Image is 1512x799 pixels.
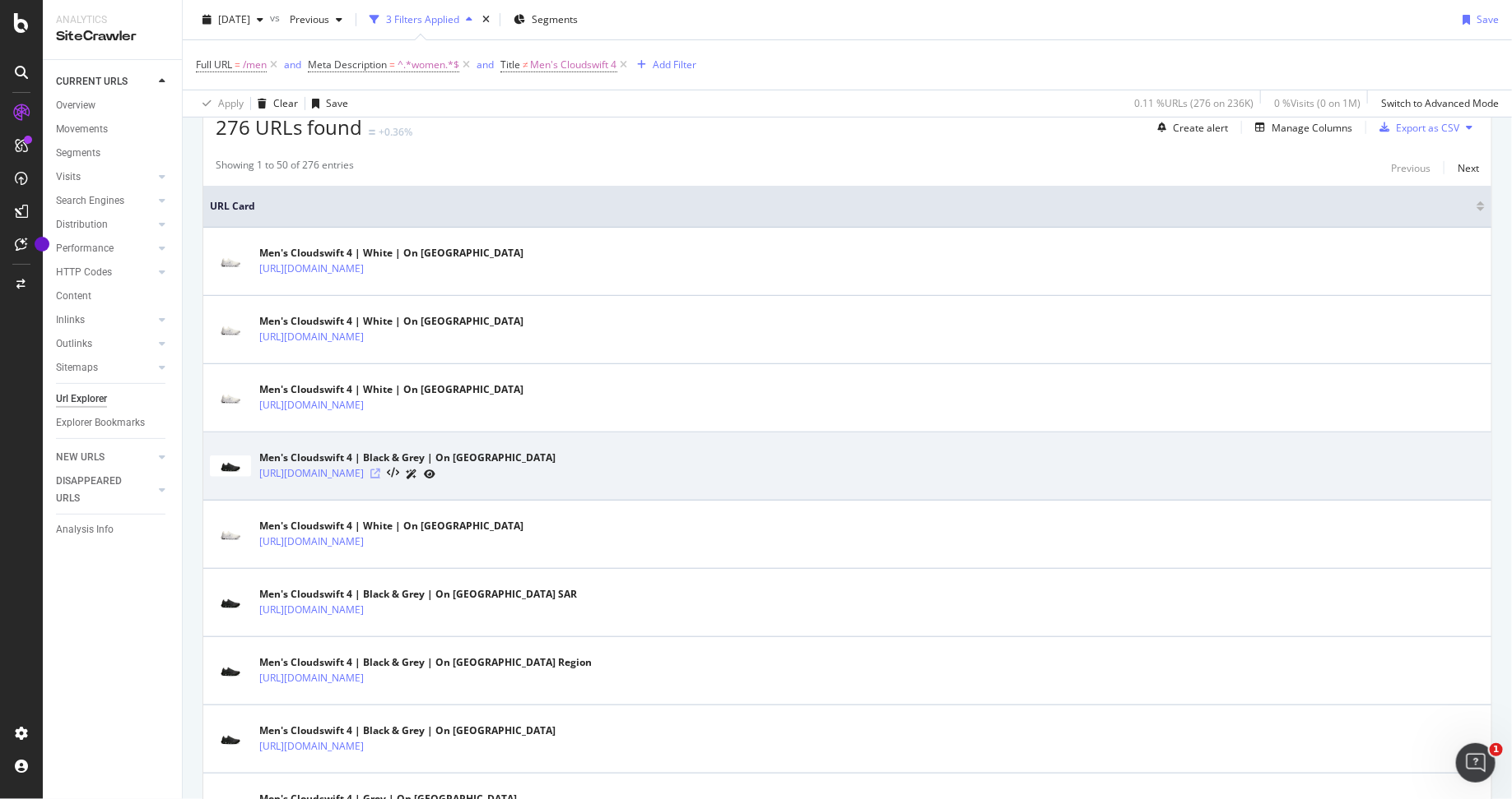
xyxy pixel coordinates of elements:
[398,53,459,76] span: ^.*women.*$
[523,58,528,72] span: ≠
[196,7,270,33] button: [DATE]
[1458,158,1479,178] button: Next
[56,97,95,114] div: Overview
[216,113,362,141] span: 276 URLs found
[218,96,244,110] div: Apply
[56,192,124,210] div: Search Engines
[56,121,170,138] a: Movements
[56,449,105,466] div: NEW URLS
[369,130,375,135] img: Equal
[56,414,170,432] a: Explorer Bookmarks
[56,359,154,376] a: Sitemaps
[259,723,556,738] div: Men's Cloudswift 4 | Black & Grey | On [GEOGRAPHIC_DATA]
[56,240,114,257] div: Performance
[507,7,584,33] button: Segments
[56,288,170,305] a: Content
[654,58,697,72] div: Add Filter
[56,521,114,538] div: Analysis Info
[305,90,348,117] button: Save
[259,314,523,329] div: Men's Cloudswift 4 | White | On [GEOGRAPHIC_DATA]
[56,521,170,538] a: Analysis Info
[210,387,251,409] img: main image
[270,11,283,25] span: vs
[1391,158,1431,178] button: Previous
[424,465,435,483] a: URL Inspection
[56,264,154,281] a: HTTP Codes
[283,12,329,26] span: Previous
[56,473,139,507] div: DISAPPEARED URLS
[56,13,169,27] div: Analytics
[210,251,251,272] img: main image
[56,264,112,281] div: HTTP Codes
[363,7,479,33] button: 3 Filters Applied
[56,240,154,257] a: Performance
[210,660,251,681] img: main image
[283,7,349,33] button: Previous
[259,655,592,670] div: Men's Cloudswift 4 | Black & Grey | On [GEOGRAPHIC_DATA] Region
[56,216,154,233] a: Distribution
[259,246,523,261] div: Men's Cloudswift 4 | White | On [GEOGRAPHIC_DATA]
[259,465,364,482] a: [URL][DOMAIN_NAME]
[477,57,494,72] button: and
[1396,121,1459,135] div: Export as CSV
[56,414,145,432] div: Explorer Bookmarks
[259,519,523,533] div: Men's Cloudswift 4 | White | On [GEOGRAPHIC_DATA]
[259,397,364,413] a: [URL][DOMAIN_NAME]
[35,237,49,252] div: Tooltip anchor
[1381,96,1499,110] div: Switch to Advanced Mode
[56,145,100,162] div: Segments
[259,450,556,465] div: Men's Cloudswift 4 | Black & Grey | On [GEOGRAPHIC_DATA]
[1373,114,1459,141] button: Export as CSV
[56,390,107,408] div: Url Explorer
[56,312,85,329] div: Inlinks
[379,125,412,139] div: +0.36%
[56,121,108,138] div: Movements
[1456,7,1499,33] button: Save
[56,473,154,507] a: DISAPPEARED URLS
[284,58,301,72] div: and
[259,738,364,755] a: [URL][DOMAIN_NAME]
[631,55,697,75] button: Add Filter
[531,53,617,76] span: Men's Cloudswift 4
[386,12,459,26] div: 3 Filters Applied
[532,12,578,26] span: Segments
[56,335,154,353] a: Outlinks
[259,261,364,277] a: [URL][DOMAIN_NAME]
[56,312,154,329] a: Inlinks
[56,192,154,210] a: Search Engines
[1274,96,1361,110] div: 0 % Visits ( 0 on 1M )
[243,53,267,76] span: /men
[56,359,98,376] div: Sitemaps
[387,468,399,479] button: View HTML Source
[1134,96,1254,110] div: 0.11 % URLs ( 276 on 236K )
[1477,12,1499,26] div: Save
[56,216,108,233] div: Distribution
[210,524,251,545] img: main image
[1249,118,1352,137] button: Manage Columns
[259,670,364,686] a: [URL][DOMAIN_NAME]
[56,145,170,162] a: Segments
[1458,161,1479,175] div: Next
[500,58,520,72] span: Title
[210,319,251,340] img: main image
[56,73,154,90] a: CURRENT URLS
[196,90,244,117] button: Apply
[1375,90,1499,117] button: Switch to Advanced Mode
[479,12,493,28] div: times
[259,382,523,397] div: Men's Cloudswift 4 | White | On [GEOGRAPHIC_DATA]
[326,96,348,110] div: Save
[1272,121,1352,135] div: Manage Columns
[56,335,92,353] div: Outlinks
[370,469,380,478] a: Visit Online Page
[1173,121,1228,135] div: Create alert
[389,58,395,72] span: =
[251,90,298,117] button: Clear
[259,329,364,345] a: [URL][DOMAIN_NAME]
[406,465,417,483] a: AI Url Details
[210,199,1472,214] span: URL Card
[56,288,91,305] div: Content
[1391,161,1431,175] div: Previous
[259,587,577,602] div: Men's Cloudswift 4 | Black & Grey | On [GEOGRAPHIC_DATA] SAR
[210,455,251,477] img: main image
